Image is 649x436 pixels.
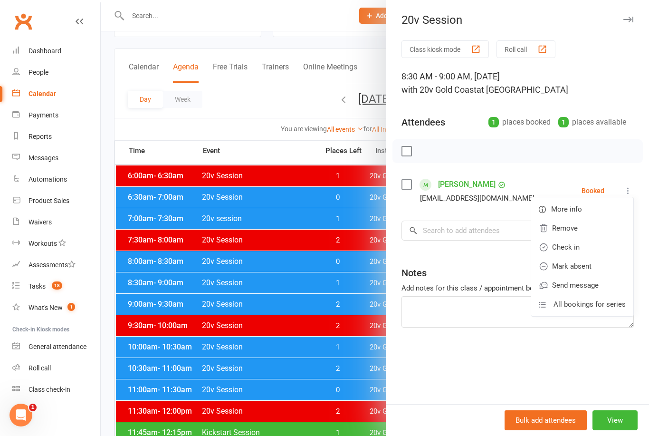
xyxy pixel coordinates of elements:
[531,295,633,314] a: All bookings for series
[29,111,58,119] div: Payments
[52,281,62,290] span: 18
[401,266,427,280] div: Notes
[531,257,633,276] a: Mark absent
[488,116,551,129] div: places booked
[12,379,100,400] a: Class kiosk mode
[29,404,37,411] span: 1
[558,117,569,127] div: 1
[29,90,56,97] div: Calendar
[12,297,100,319] a: What's New1
[29,218,52,226] div: Waivers
[401,282,634,294] div: Add notes for this class / appointment below
[531,200,633,219] a: More info
[401,85,477,95] span: with 20v Gold Coast
[12,105,100,126] a: Payments
[29,240,57,247] div: Workouts
[29,386,70,393] div: Class check-in
[10,404,32,426] iframe: Intercom live chat
[29,68,48,76] div: People
[12,62,100,83] a: People
[29,133,52,140] div: Reports
[12,276,100,297] a: Tasks 18
[29,261,76,269] div: Assessments
[551,203,582,215] span: More info
[12,233,100,254] a: Workouts
[12,190,100,212] a: Product Sales
[29,304,63,311] div: What's New
[12,40,100,62] a: Dashboard
[29,282,46,290] div: Tasks
[554,299,626,310] span: All bookings for series
[29,154,58,162] div: Messages
[12,83,100,105] a: Calendar
[401,221,634,241] input: Search to add attendees
[12,147,100,169] a: Messages
[11,10,35,33] a: Clubworx
[592,410,638,430] button: View
[558,116,626,129] div: places available
[12,254,100,276] a: Assessments
[29,364,51,372] div: Roll call
[531,238,633,257] a: Check in
[29,47,61,55] div: Dashboard
[401,70,634,97] div: 8:30 AM - 9:00 AM, [DATE]
[29,175,67,183] div: Automations
[401,116,445,129] div: Attendees
[420,192,534,204] div: [EMAIL_ADDRESS][DOMAIN_NAME]
[12,126,100,147] a: Reports
[496,40,555,58] button: Roll call
[505,410,587,430] button: Bulk add attendees
[488,117,499,127] div: 1
[531,276,633,295] a: Send message
[531,219,633,238] a: Remove
[477,85,568,95] span: at [GEOGRAPHIC_DATA]
[12,169,100,190] a: Automations
[67,303,75,311] span: 1
[12,358,100,379] a: Roll call
[29,343,86,350] div: General attendance
[29,197,69,204] div: Product Sales
[438,177,496,192] a: [PERSON_NAME]
[386,13,649,27] div: 20v Session
[12,212,100,233] a: Waivers
[12,336,100,358] a: General attendance kiosk mode
[582,187,604,194] div: Booked
[401,40,489,58] button: Class kiosk mode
